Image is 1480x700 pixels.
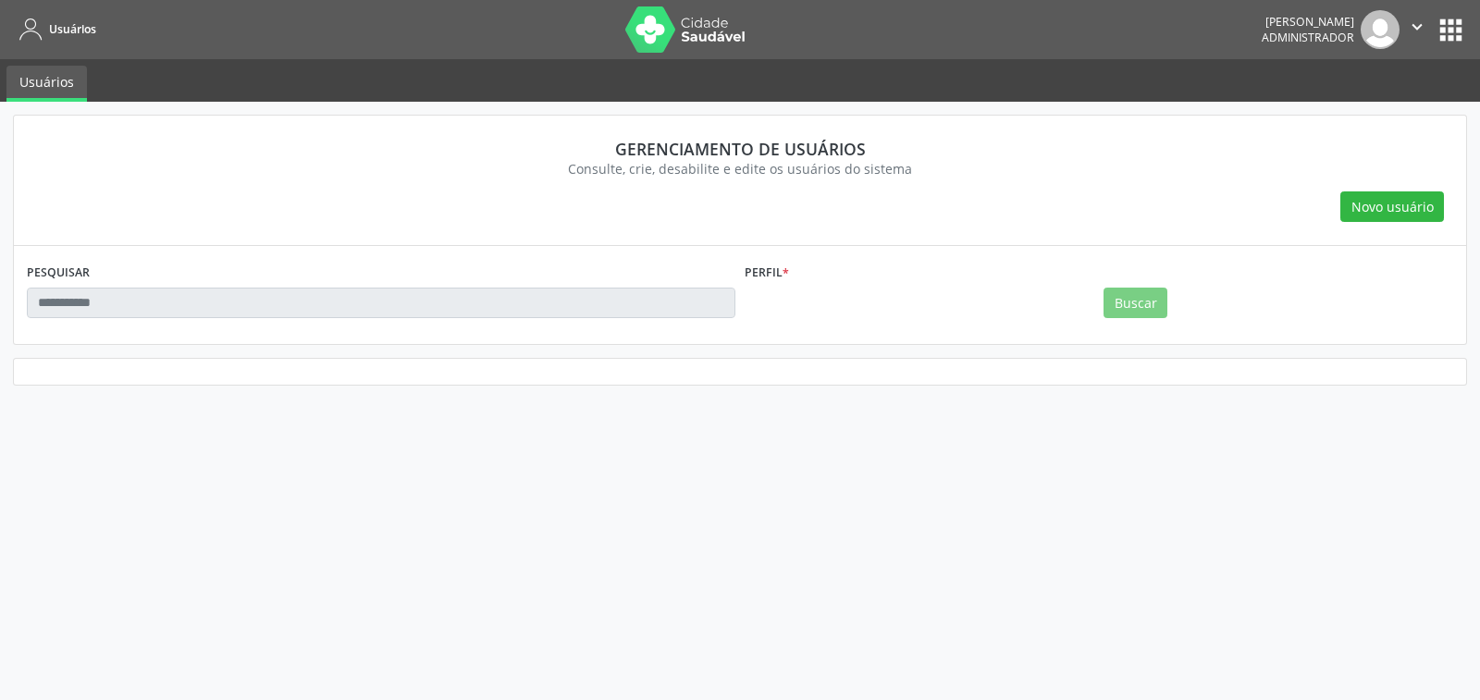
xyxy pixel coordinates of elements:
[49,21,96,37] span: Usuários
[1435,14,1467,46] button: apps
[1361,10,1400,49] img: img
[1104,288,1167,319] button: Buscar
[6,66,87,102] a: Usuários
[40,139,1440,159] div: Gerenciamento de usuários
[1400,10,1435,49] button: 
[40,159,1440,178] div: Consulte, crie, desabilite e edite os usuários do sistema
[1340,191,1444,223] button: Novo usuário
[27,259,90,288] label: PESQUISAR
[1407,17,1427,37] i: 
[13,14,96,44] a: Usuários
[1262,14,1354,30] div: [PERSON_NAME]
[1262,30,1354,45] span: Administrador
[745,259,789,288] label: Perfil
[1351,197,1434,216] span: Novo usuário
